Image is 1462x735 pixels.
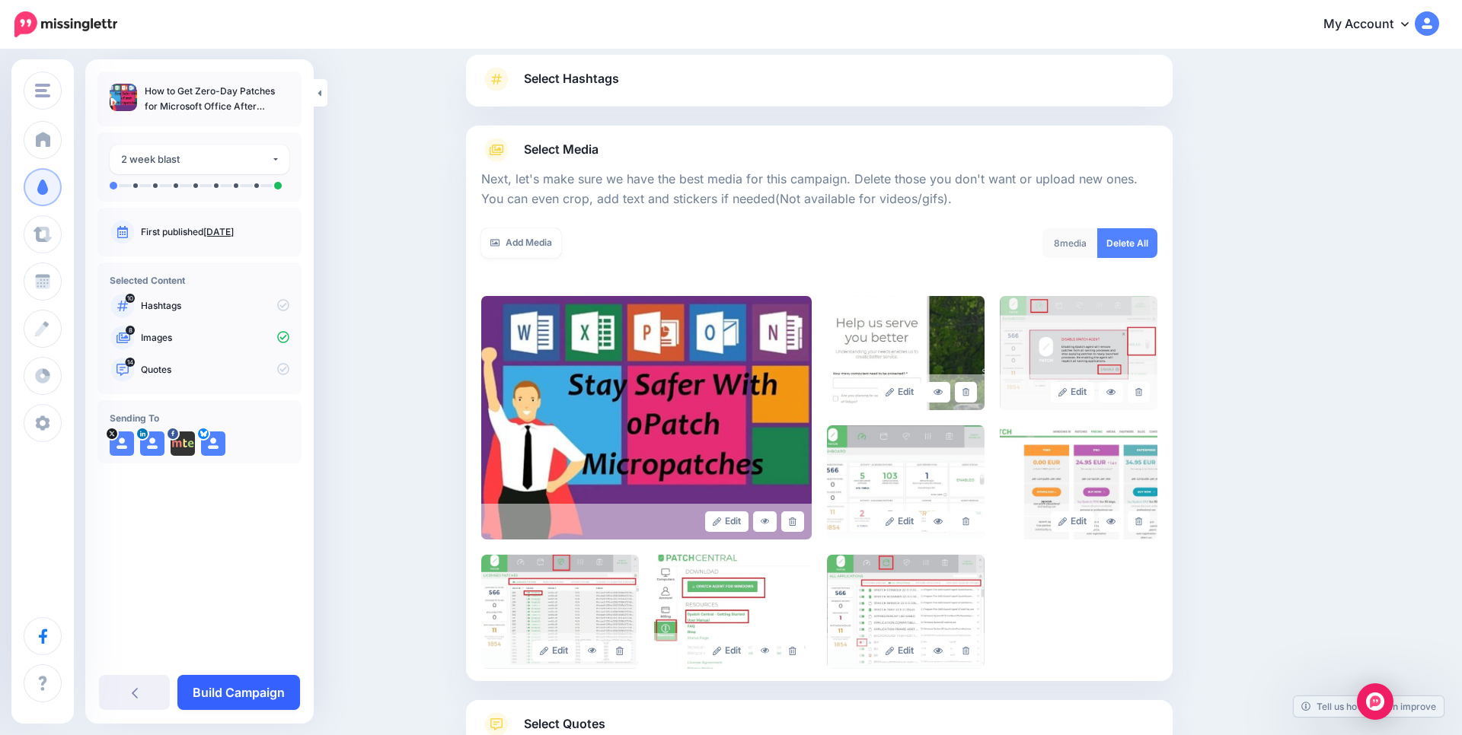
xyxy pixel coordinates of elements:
img: 39623e5a98ff052d0fba1cdd84862f06_large.jpg [1000,425,1157,539]
a: My Account [1308,6,1439,43]
a: [DATE] [203,226,234,237]
h4: Sending To [110,412,289,424]
div: media [1042,228,1098,258]
span: 8 [126,326,135,335]
img: 7775efbbef3e090dad86bfe9a4b4e831_thumb.jpg [110,84,137,111]
span: Select Quotes [524,714,605,734]
span: Select Media [524,139,599,160]
a: Edit [878,641,921,661]
a: Add Media [481,228,561,258]
span: Select Hashtags [524,68,619,89]
a: Edit [705,511,749,532]
p: First published [141,225,289,239]
div: Open Intercom Messenger [1357,683,1393,720]
span: 10 [126,294,135,303]
img: menu.png [35,84,50,97]
img: 310393109_477915214381636_3883985114093244655_n-bsa153274.png [171,431,195,456]
div: Select Media [481,162,1157,669]
img: Missinglettr [14,11,117,37]
img: e407cd706ca6fee42a2fa9ce014ac63f_large.jpg [654,555,812,669]
img: user_default_image.png [140,431,164,456]
a: Edit [1051,511,1094,532]
p: Images [141,331,289,345]
a: Edit [878,382,921,402]
a: Edit [878,511,921,532]
a: Edit [532,641,576,661]
img: 6483c06404457bbc47e44cf9bec5ab79_large.jpg [827,425,985,539]
img: 7775efbbef3e090dad86bfe9a4b4e831_large.jpg [481,296,812,539]
img: 2ea5b753c3d19de164b4b09ef7260b59_large.jpg [827,555,985,669]
img: 6ebbbc56eb2f3b656728d7056fe63264_large.jpg [1000,296,1157,410]
a: Delete All [1097,228,1157,258]
a: Tell us how we can improve [1294,696,1444,717]
a: Select Hashtags [481,67,1157,107]
h4: Selected Content [110,275,289,286]
p: Hashtags [141,299,289,313]
span: 14 [126,358,136,367]
p: How to Get Zero-Day Patches for Microsoft Office After Support Ends [145,84,289,114]
img: 4f14ee6e3c27f6cbaddbbab13c10d504_large.jpg [481,555,639,669]
img: user_default_image.png [201,431,225,456]
a: Edit [1051,382,1094,402]
img: ee737bf04fb21a194f84be8d03957fa9_large.jpg [827,296,985,410]
p: Quotes [141,363,289,377]
button: 2 week blast [110,145,289,174]
img: user_default_image.png [110,431,134,456]
div: 2 week blast [121,151,271,168]
a: Edit [705,641,749,661]
p: Next, let's make sure we have the best media for this campaign. Delete those you don't want or up... [481,170,1157,209]
a: Select Media [481,138,1157,162]
span: 8 [1054,237,1060,249]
